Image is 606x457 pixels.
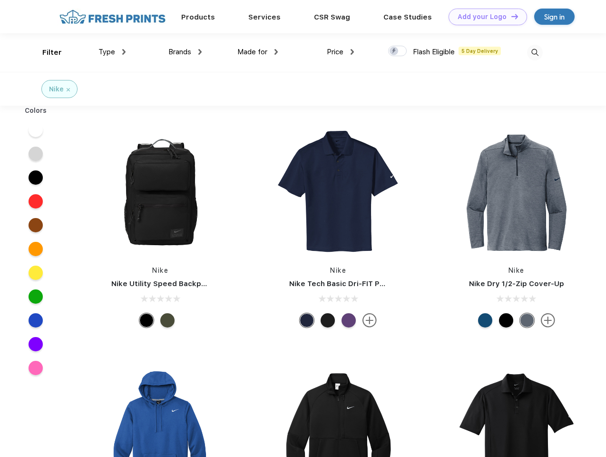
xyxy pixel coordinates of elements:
[198,49,202,55] img: dropdown.png
[478,313,492,328] div: Gym Blue
[168,48,191,56] span: Brands
[362,313,377,328] img: more.svg
[300,313,314,328] div: Midnight Navy
[327,48,343,56] span: Price
[98,48,115,56] span: Type
[248,13,281,21] a: Services
[181,13,215,21] a: Products
[139,313,154,328] div: Black
[57,9,168,25] img: fo%20logo%202.webp
[330,267,346,274] a: Nike
[289,279,391,288] a: Nike Tech Basic Dri-FIT Polo
[321,313,335,328] div: Black
[520,313,534,328] div: Navy Heather
[508,267,525,274] a: Nike
[511,14,518,19] img: DT
[534,9,575,25] a: Sign in
[458,13,507,21] div: Add your Logo
[237,48,267,56] span: Made for
[122,49,126,55] img: dropdown.png
[544,11,565,22] div: Sign in
[49,84,64,94] div: Nike
[413,48,455,56] span: Flash Eligible
[342,313,356,328] div: Varsity Purple
[499,313,513,328] div: Black
[42,47,62,58] div: Filter
[111,279,214,288] a: Nike Utility Speed Backpack
[18,106,54,116] div: Colors
[527,45,543,60] img: desktop_search.svg
[453,129,580,256] img: func=resize&h=266
[541,313,555,328] img: more.svg
[274,49,278,55] img: dropdown.png
[160,313,175,328] div: Cargo Khaki
[314,13,350,21] a: CSR Swag
[152,267,168,274] a: Nike
[97,129,224,256] img: func=resize&h=266
[459,47,501,55] span: 5 Day Delivery
[469,279,564,288] a: Nike Dry 1/2-Zip Cover-Up
[67,88,70,91] img: filter_cancel.svg
[275,129,401,256] img: func=resize&h=266
[351,49,354,55] img: dropdown.png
